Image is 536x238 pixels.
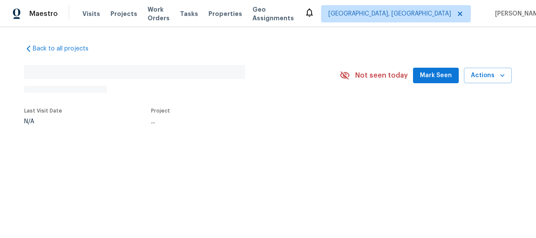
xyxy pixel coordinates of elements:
[208,9,242,18] span: Properties
[151,119,317,125] div: ...
[355,71,408,80] span: Not seen today
[24,119,62,125] div: N/A
[252,5,294,22] span: Geo Assignments
[110,9,137,18] span: Projects
[148,5,170,22] span: Work Orders
[328,9,451,18] span: [GEOGRAPHIC_DATA], [GEOGRAPHIC_DATA]
[413,68,459,84] button: Mark Seen
[180,11,198,17] span: Tasks
[420,70,452,81] span: Mark Seen
[82,9,100,18] span: Visits
[24,108,62,113] span: Last Visit Date
[24,44,107,53] a: Back to all projects
[471,70,505,81] span: Actions
[464,68,512,84] button: Actions
[151,108,170,113] span: Project
[29,9,58,18] span: Maestro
